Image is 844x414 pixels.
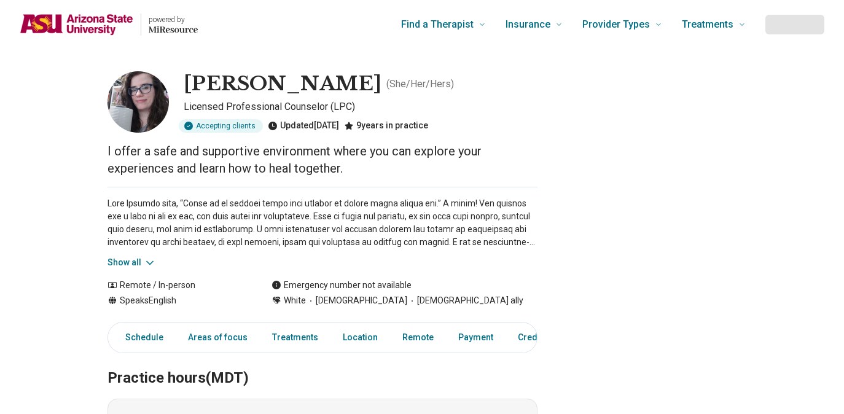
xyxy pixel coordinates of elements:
[184,71,381,97] h1: [PERSON_NAME]
[582,16,650,33] span: Provider Types
[268,119,339,133] div: Updated [DATE]
[510,325,572,350] a: Credentials
[20,5,198,44] a: Home page
[407,294,523,307] span: [DEMOGRAPHIC_DATA] ally
[179,119,263,133] div: Accepting clients
[284,294,306,307] span: White
[181,325,255,350] a: Areas of focus
[506,16,550,33] span: Insurance
[401,16,474,33] span: Find a Therapist
[344,119,428,133] div: 9 years in practice
[107,71,169,133] img: Jessica Lowrance, Licensed Professional Counselor (LPC)
[265,325,326,350] a: Treatments
[111,325,171,350] a: Schedule
[107,197,537,249] p: Lore Ipsumdo sita, “Conse ad el seddoei tempo inci utlabor et dolore magna aliqua eni.” A minim! ...
[107,256,156,269] button: Show all
[107,338,537,389] h2: Practice hours (MDT)
[149,15,198,25] p: powered by
[306,294,407,307] span: [DEMOGRAPHIC_DATA]
[335,325,385,350] a: Location
[107,143,537,177] p: I offer a safe and supportive environment where you can explore your experiences and learn how to...
[184,100,537,114] p: Licensed Professional Counselor (LPC)
[395,325,441,350] a: Remote
[451,325,501,350] a: Payment
[107,279,247,292] div: Remote / In-person
[682,16,733,33] span: Treatments
[107,294,247,307] div: Speaks English
[272,279,412,292] div: Emergency number not available
[386,77,454,92] p: ( She/Her/Hers )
